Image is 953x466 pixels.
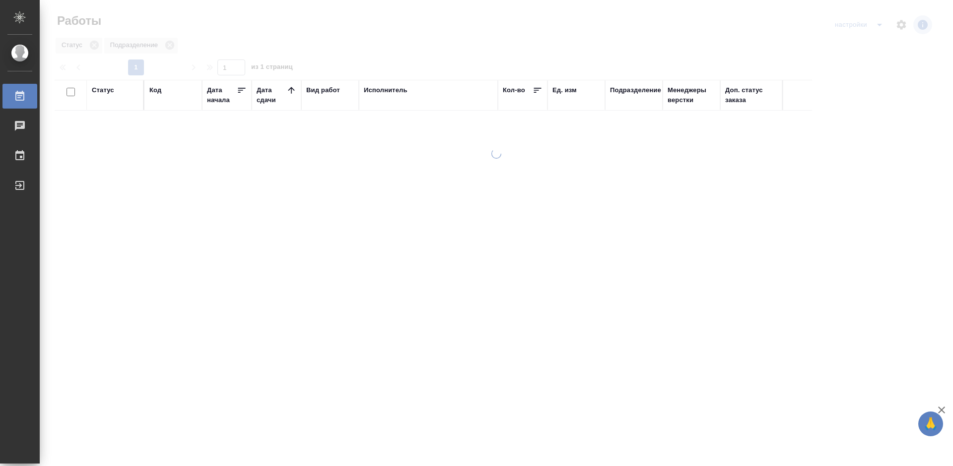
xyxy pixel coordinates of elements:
div: Ед. изм [552,85,577,95]
div: Код [149,85,161,95]
div: Менеджеры верстки [668,85,715,105]
div: Доп. статус заказа [725,85,777,105]
div: Кол-во [503,85,525,95]
span: 🙏 [922,413,939,434]
div: Исполнитель [364,85,408,95]
div: Статус [92,85,114,95]
div: Дата начала [207,85,237,105]
div: Вид работ [306,85,340,95]
div: Подразделение [610,85,661,95]
div: Дата сдачи [257,85,286,105]
button: 🙏 [918,411,943,436]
